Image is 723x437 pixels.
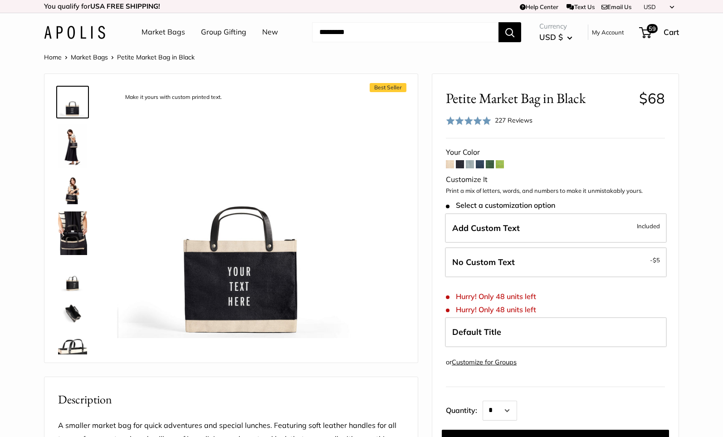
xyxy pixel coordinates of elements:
[452,257,515,267] span: No Custom Text
[520,3,558,10] a: Help Center
[592,27,624,38] a: My Account
[56,122,89,169] a: Petite Market Bag in Black
[201,25,246,39] a: Group Gifting
[452,358,517,366] a: Customize for Groups
[539,32,563,42] span: USD $
[446,201,555,210] span: Select a customization option
[58,211,87,255] img: Petite Market Bag in Black
[539,20,572,33] span: Currency
[370,83,406,92] span: Best Seller
[567,3,594,10] a: Text Us
[44,53,62,61] a: Home
[44,51,195,63] nav: Breadcrumb
[446,187,665,196] p: Print a mix of letters, words, and numbers to make it unmistakably yours.
[58,262,87,291] img: Petite Market Bag in Black
[446,305,536,314] span: Hurry! Only 48 units left
[56,260,89,293] a: Petite Market Bag in Black
[262,25,278,39] a: New
[637,221,660,231] span: Included
[446,356,517,368] div: or
[312,22,498,42] input: Search...
[445,213,667,243] label: Add Custom Text
[653,256,660,264] span: $5
[117,53,195,61] span: Petite Market Bag in Black
[446,90,632,107] span: Petite Market Bag in Black
[121,91,226,103] div: Make it yours with custom printed text.
[117,88,367,338] img: description_Make it yours with custom printed text.
[445,247,667,277] label: Leave Blank
[56,173,89,206] a: Petite Market Bag in Black
[446,146,665,159] div: Your Color
[495,116,532,124] span: 227 Reviews
[498,22,521,42] button: Search
[446,173,665,187] div: Customize It
[71,53,108,61] a: Market Bags
[56,210,89,257] a: Petite Market Bag in Black
[56,86,89,118] a: description_Make it yours with custom printed text.
[58,299,87,328] img: description_Spacious inner area with room for everything.
[90,2,160,10] strong: USA FREE SHIPPING!
[56,297,89,329] a: description_Spacious inner area with room for everything.
[58,335,87,364] img: description_Super soft leather handles.
[664,27,679,37] span: Cart
[58,175,87,204] img: Petite Market Bag in Black
[446,398,483,421] label: Quantity:
[640,25,679,39] a: 59 Cart
[445,317,667,347] label: Default Title
[539,30,572,44] button: USD $
[446,292,536,301] span: Hurry! Only 48 units left
[650,255,660,265] span: -
[639,89,665,107] span: $68
[601,3,631,10] a: Email Us
[452,223,520,233] span: Add Custom Text
[644,3,656,10] span: USD
[58,88,87,117] img: description_Make it yours with custom printed text.
[56,333,89,366] a: description_Super soft leather handles.
[58,124,87,167] img: Petite Market Bag in Black
[44,26,105,39] img: Apolis
[647,24,658,33] span: 59
[58,391,404,408] h2: Description
[142,25,185,39] a: Market Bags
[452,327,501,337] span: Default Title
